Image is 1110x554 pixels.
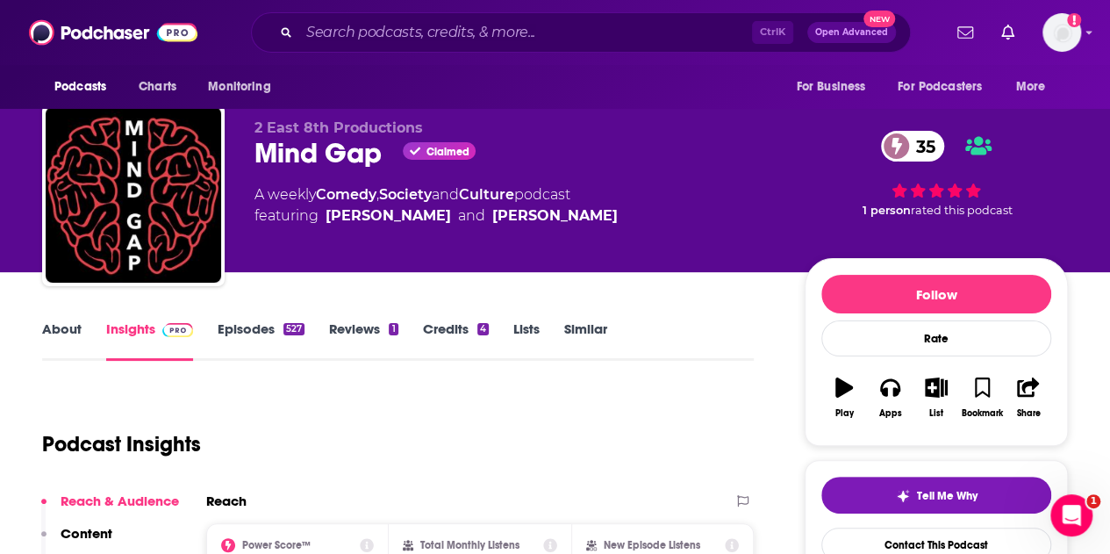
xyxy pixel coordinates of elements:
[821,366,867,429] button: Play
[42,320,82,361] a: About
[899,131,944,162] span: 35
[106,320,193,361] a: InsightsPodchaser Pro
[283,323,304,335] div: 527
[959,366,1005,429] button: Bookmark
[54,75,106,99] span: Podcasts
[42,431,201,457] h1: Podcast Insights
[326,205,451,227] a: Justin Strandlund
[389,323,397,335] div: 1
[42,70,129,104] button: open menu
[564,320,607,361] a: Similar
[254,119,423,136] span: 2 East 8th Productions
[206,493,247,509] h2: Reach
[1006,366,1051,429] button: Share
[835,408,854,419] div: Play
[994,18,1021,47] a: Show notifications dropdown
[41,493,179,525] button: Reach & Audience
[1016,408,1040,419] div: Share
[127,70,187,104] a: Charts
[881,131,944,162] a: 35
[1086,494,1100,508] span: 1
[139,75,176,99] span: Charts
[458,205,485,227] span: and
[913,366,959,429] button: List
[867,366,913,429] button: Apps
[1050,494,1092,536] iframe: Intercom live chat
[251,12,911,53] div: Search podcasts, credits, & more...
[879,408,902,419] div: Apps
[917,489,978,503] span: Tell Me Why
[459,186,514,203] a: Culture
[886,70,1007,104] button: open menu
[898,75,982,99] span: For Podcasters
[1067,13,1081,27] svg: Add a profile image
[815,28,888,37] span: Open Advanced
[929,408,943,419] div: List
[329,320,397,361] a: Reviews1
[1042,13,1081,52] button: Show profile menu
[61,493,179,509] p: Reach & Audience
[911,204,1013,217] span: rated this podcast
[805,119,1068,228] div: 35 1 personrated this podcast
[604,539,700,551] h2: New Episode Listens
[426,147,469,156] span: Claimed
[162,323,193,337] img: Podchaser Pro
[218,320,304,361] a: Episodes527
[376,186,379,203] span: ,
[423,320,489,361] a: Credits4
[821,477,1051,514] button: tell me why sparkleTell Me Why
[1042,13,1081,52] img: User Profile
[896,489,910,503] img: tell me why sparkle
[46,107,221,283] img: Mind Gap
[254,184,618,227] div: A weekly podcast
[254,205,618,227] span: featuring
[299,18,752,47] input: Search podcasts, credits, & more...
[316,186,376,203] a: Comedy
[432,186,459,203] span: and
[821,320,1051,356] div: Rate
[420,539,519,551] h2: Total Monthly Listens
[784,70,887,104] button: open menu
[1016,75,1046,99] span: More
[807,22,896,43] button: Open AdvancedNew
[242,539,311,551] h2: Power Score™
[863,204,911,217] span: 1 person
[821,275,1051,313] button: Follow
[796,75,865,99] span: For Business
[61,525,112,542] p: Content
[863,11,895,27] span: New
[208,75,270,99] span: Monitoring
[477,323,489,335] div: 4
[752,21,793,44] span: Ctrl K
[29,16,197,49] img: Podchaser - Follow, Share and Rate Podcasts
[196,70,293,104] button: open menu
[379,186,432,203] a: Society
[962,408,1003,419] div: Bookmark
[513,320,540,361] a: Lists
[950,18,980,47] a: Show notifications dropdown
[492,205,618,227] a: Doug Cochrane
[1042,13,1081,52] span: Logged in as headlandconsultancy
[1004,70,1068,104] button: open menu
